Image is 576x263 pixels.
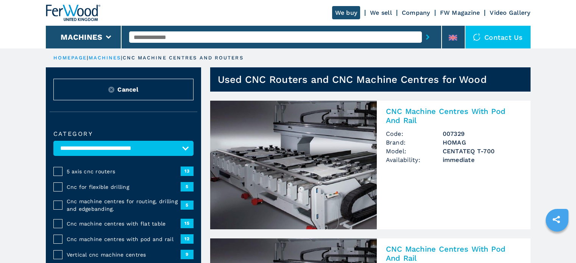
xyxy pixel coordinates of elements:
[386,138,443,147] span: Brand:
[67,251,181,258] span: Vertical cnc machine centres
[443,129,521,138] h3: 007329
[67,183,181,191] span: Cnc for flexible drilling
[181,182,194,191] span: 5
[386,129,443,138] span: Code:
[422,28,434,46] button: submit-button
[61,33,102,42] button: Machines
[544,229,570,257] iframe: Chat
[53,55,87,61] a: HOMEPAGE
[67,235,181,243] span: Cnc machine centres with pod and rail
[123,54,244,61] p: cnc machine centres and routers
[402,9,430,16] a: Company
[210,101,531,229] a: CNC Machine Centres With Pod And Rail HOMAG CENTATEQ T-700CNC Machine Centres With Pod And RailCo...
[218,73,487,86] h1: Used CNC Routers and CNC Machine Centres for Wood
[181,219,194,228] span: 15
[443,138,521,147] h3: HOMAG
[547,210,566,229] a: sharethis
[121,55,122,61] span: |
[386,244,521,263] h2: CNC Machine Centres With Pod And Rail
[386,156,443,164] span: Availability:
[443,147,521,156] h3: CENTATEQ T-700
[443,156,521,164] span: immediate
[53,131,194,137] label: Category
[181,250,194,259] span: 9
[181,167,194,176] span: 13
[210,101,377,229] img: CNC Machine Centres With Pod And Rail HOMAG CENTATEQ T-700
[440,9,480,16] a: FW Magazine
[67,198,181,213] span: Cnc machine centres for routing, drilling and edgebanding.
[332,6,361,19] a: We buy
[67,168,181,175] span: 5 axis cnc routers
[46,5,100,21] img: Ferwood
[181,201,194,210] span: 5
[386,107,521,125] h2: CNC Machine Centres With Pod And Rail
[490,9,530,16] a: Video Gallery
[117,85,138,94] span: Cancel
[370,9,392,16] a: We sell
[108,87,114,93] img: Reset
[181,234,194,243] span: 12
[386,147,443,156] span: Model:
[67,220,181,227] span: Cnc machine centres with flat table
[87,55,88,61] span: |
[473,33,481,41] img: Contact us
[89,55,121,61] a: machines
[53,79,194,100] button: ResetCancel
[465,26,531,48] div: Contact us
